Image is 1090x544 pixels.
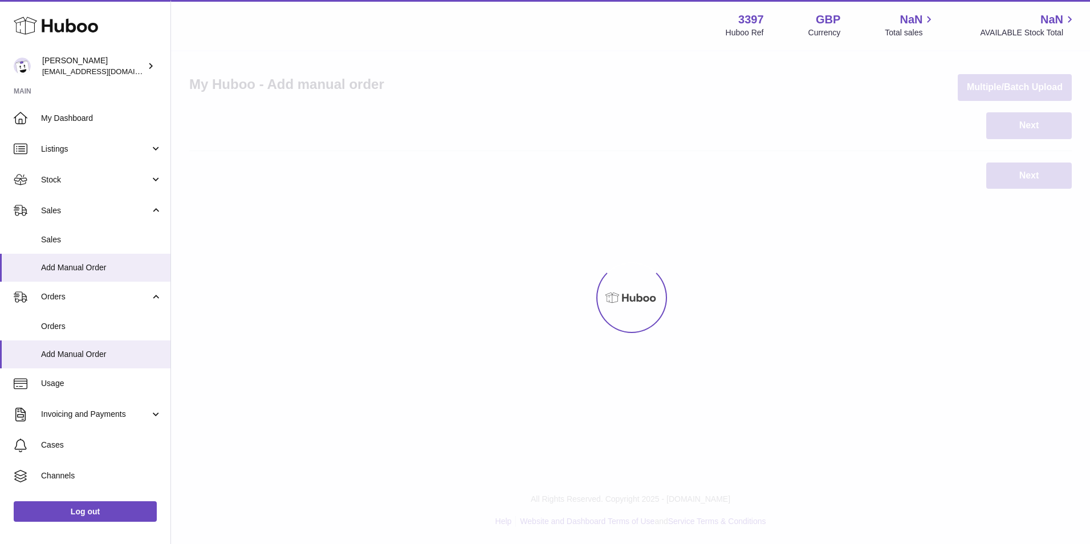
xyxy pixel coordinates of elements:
[1040,12,1063,27] span: NaN
[41,291,150,302] span: Orders
[14,501,157,522] a: Log out
[41,262,162,273] span: Add Manual Order
[900,12,922,27] span: NaN
[885,12,936,38] a: NaN Total sales
[980,12,1076,38] a: NaN AVAILABLE Stock Total
[726,27,764,38] div: Huboo Ref
[738,12,764,27] strong: 3397
[41,205,150,216] span: Sales
[42,55,145,77] div: [PERSON_NAME]
[41,470,162,481] span: Channels
[41,174,150,185] span: Stock
[41,234,162,245] span: Sales
[14,58,31,75] img: sales@canchema.com
[41,144,150,155] span: Listings
[980,27,1076,38] span: AVAILABLE Stock Total
[42,67,168,76] span: [EMAIL_ADDRESS][DOMAIN_NAME]
[41,321,162,332] span: Orders
[41,349,162,360] span: Add Manual Order
[808,27,841,38] div: Currency
[41,440,162,450] span: Cases
[816,12,840,27] strong: GBP
[41,113,162,124] span: My Dashboard
[41,409,150,420] span: Invoicing and Payments
[41,378,162,389] span: Usage
[885,27,936,38] span: Total sales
